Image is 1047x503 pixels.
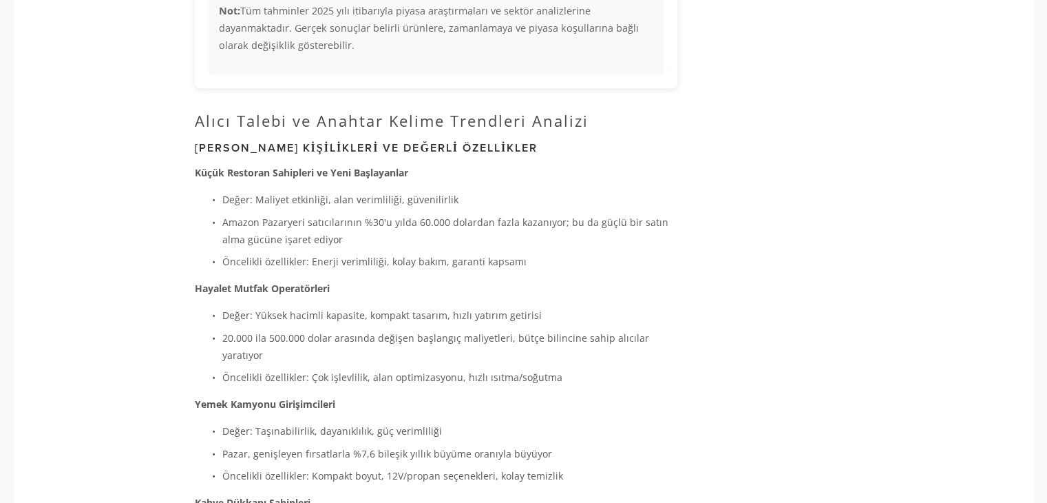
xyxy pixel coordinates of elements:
font: Alıcı Talebi ve Anahtar Kelime Trendleri Analizi [195,110,589,131]
font: Küçük Restoran Sahipleri ve Yeni Başlayanlar [195,165,408,178]
font: Tüm tahminler 2025 yılı itibarıyla piyasa araştırmaları ve sektör analizlerine dayanmaktadır. Ger... [219,4,639,52]
font: Not: [219,4,240,17]
font: 20.000 ila 500.000 dolar arasında değişen başlangıç ​​maliyetleri, bütçe bilincine sahip alıcılar... [222,331,652,361]
font: Değer: Taşınabilirlik, dayanıklılık, güç verimliliği [222,424,442,437]
font: Öncelikli özellikler: Kompakt boyut, 12V/propan seçenekleri, kolay temizlik [222,469,563,482]
font: Değer: Yüksek hacimli kapasite, kompakt tasarım, hızlı yatırım getirisi [222,308,542,321]
font: Öncelikli özellikler: Enerji verimliliği, kolay bakım, garanti kapsamı [222,254,527,267]
font: Yemek Kamyonu Girişimcileri [195,397,335,410]
font: Hayalet Mutfak Operatörleri [195,281,330,294]
font: [PERSON_NAME] Kişilikleri ve Değerli Özellikler [195,139,538,155]
font: Pazar, genişleyen fırsatlarla %7,6 bileşik yıllık büyüme oranıyla büyüyor [222,446,552,460]
font: Değer: Maliyet etkinliği, alan verimliliği, güvenilirlik [222,192,458,205]
font: Amazon Pazaryeri satıcılarının %30'u yılda 60.000 dolardan fazla kazanıyor; bu da güçlü bir satın... [222,215,671,245]
font: Öncelikli özellikler: Çok işlevlilik, alan optimizasyonu, hızlı ısıtma/soğutma [222,370,562,383]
